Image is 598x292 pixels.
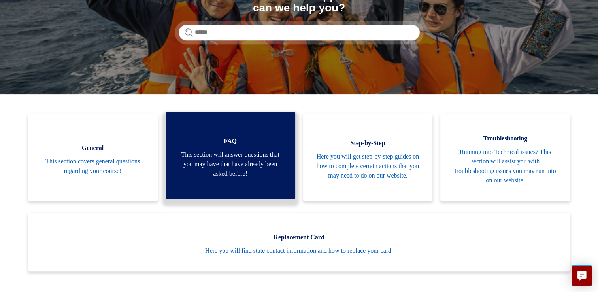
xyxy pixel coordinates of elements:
[40,157,146,176] span: This section covers general questions regarding your course!
[572,265,592,286] button: Live chat
[315,152,421,180] span: Here you will get step-by-step guides on how to complete certain actions that you may need to do ...
[166,112,295,199] a: FAQ This section will answer questions that you may have that have already been asked before!
[452,147,558,185] span: Running into Technical issues? This section will assist you with troubleshooting issues you may r...
[452,134,558,143] span: Troubleshooting
[179,25,420,40] input: Search
[177,150,283,178] span: This section will answer questions that you may have that have already been asked before!
[440,114,570,201] a: Troubleshooting Running into Technical issues? This section will assist you with troubleshooting ...
[315,138,421,148] span: Step-by-Step
[40,143,146,153] span: General
[40,233,558,242] span: Replacement Card
[177,137,283,146] span: FAQ
[28,213,570,271] a: Replacement Card Here you will find state contact information and how to replace your card.
[28,114,158,201] a: General This section covers general questions regarding your course!
[303,114,433,201] a: Step-by-Step Here you will get step-by-step guides on how to complete certain actions that you ma...
[40,246,558,256] span: Here you will find state contact information and how to replace your card.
